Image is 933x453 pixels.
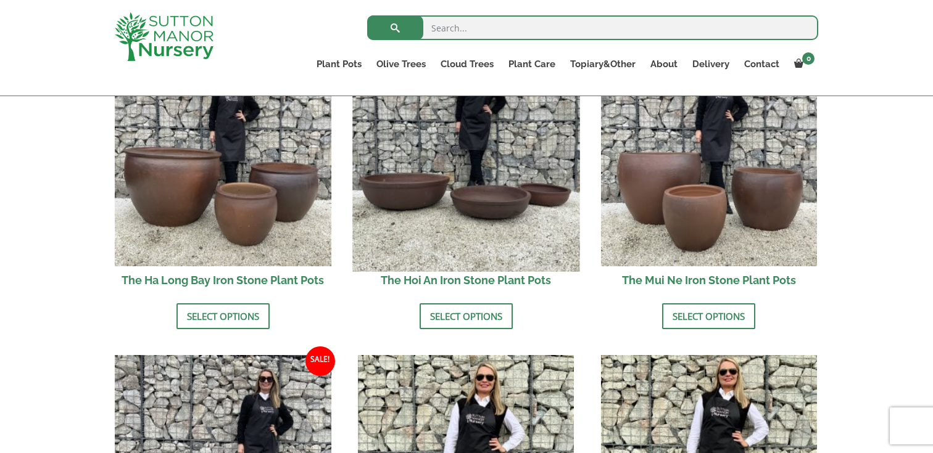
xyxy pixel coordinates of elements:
a: Delivery [685,55,737,73]
a: Olive Trees [369,55,433,73]
span: Sale! [305,346,335,376]
a: Plant Care [501,55,563,73]
input: Search... [367,15,818,40]
img: The Mui Ne Iron Stone Plant Pots [601,50,818,266]
a: About [643,55,685,73]
img: The Ha Long Bay Iron Stone Plant Pots [115,50,331,266]
h2: The Hoi An Iron Stone Plant Pots [358,266,574,294]
a: Cloud Trees [433,55,501,73]
a: Sale! The Ha Long Bay Iron Stone Plant Pots [115,50,331,294]
a: Topiary&Other [563,55,643,73]
span: 0 [802,52,815,65]
img: logo [115,12,214,61]
a: Select options for “The Mui Ne Iron Stone Plant Pots” [662,303,755,329]
a: Select options for “The Hoi An Iron Stone Plant Pots” [420,303,513,329]
a: 0 [787,55,818,73]
img: The Hoi An Iron Stone Plant Pots [352,44,579,271]
a: Sale! The Mui Ne Iron Stone Plant Pots [601,50,818,294]
a: Contact [737,55,787,73]
h2: The Ha Long Bay Iron Stone Plant Pots [115,266,331,294]
h2: The Mui Ne Iron Stone Plant Pots [601,266,818,294]
a: Select options for “The Ha Long Bay Iron Stone Plant Pots” [176,303,270,329]
a: Plant Pots [309,55,369,73]
a: Sale! The Hoi An Iron Stone Plant Pots [358,50,574,294]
